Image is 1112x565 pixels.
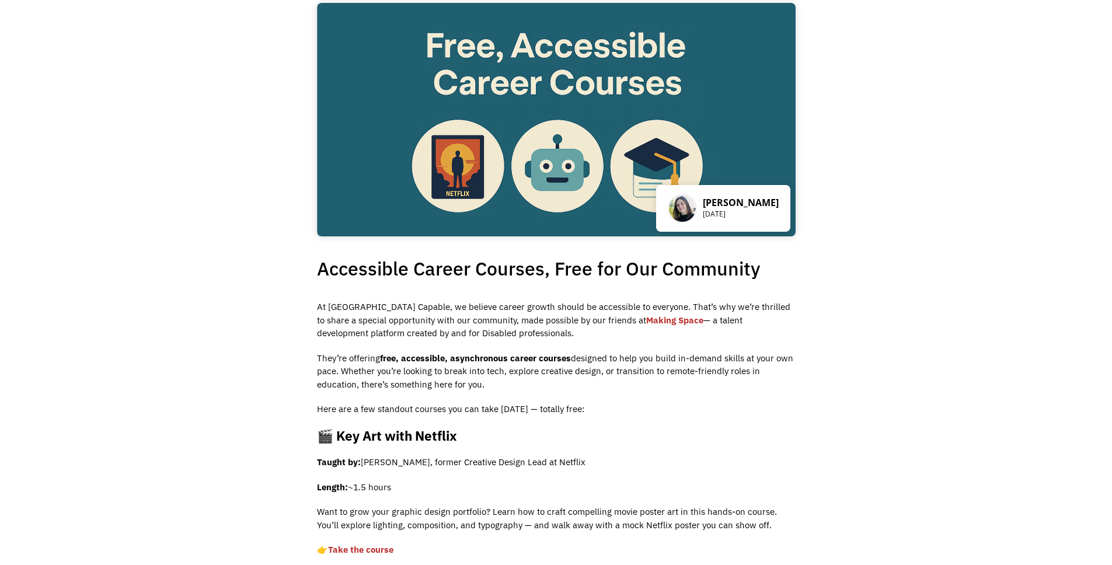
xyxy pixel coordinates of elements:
strong: Taught by: [317,456,361,468]
p: ~1.5 hours [317,481,796,494]
a: Making Space [646,315,703,326]
strong: 🎬 Key Art with Netflix [317,427,457,444]
strong: free, accessible, asynchronous career courses [380,353,571,364]
h1: Accessible Career Courses, Free for Our Community [317,253,796,284]
p: [PERSON_NAME] [703,197,779,208]
p: Want to grow your graphic design portfolio? Learn how to craft compelling movie poster art in thi... [317,505,796,532]
strong: Length: [317,482,348,493]
p: At [GEOGRAPHIC_DATA] Capable, we believe career growth should be accessible to everyone. That’s w... [317,301,796,340]
p: [PERSON_NAME], former Creative Design Lead at Netflix [317,456,796,469]
p: They’re offering designed to help you build in-demand skills at your own pace. Whether you’re loo... [317,352,796,392]
a: Take the course‍ [328,544,393,555]
p: Here are a few standout courses you can take [DATE] — totally free: [317,403,796,416]
p: [DATE] [703,208,779,220]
